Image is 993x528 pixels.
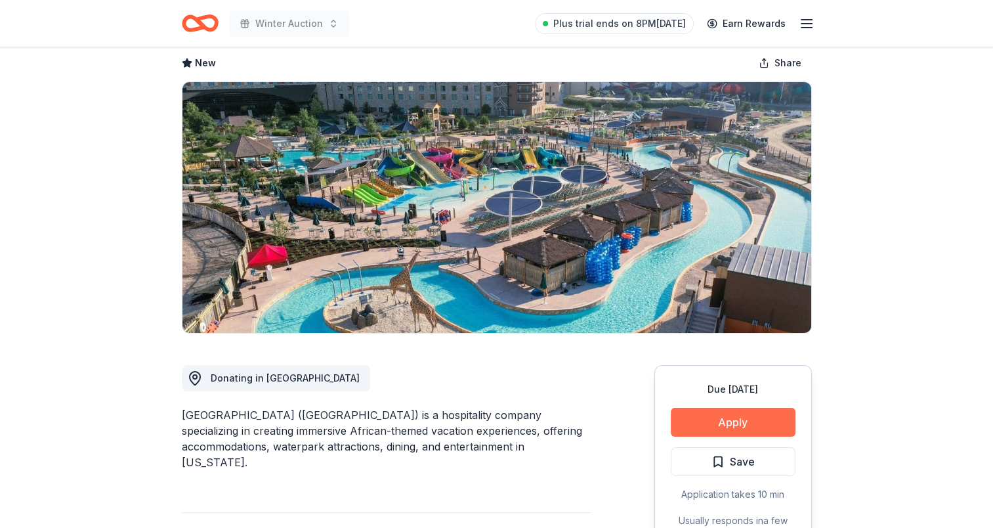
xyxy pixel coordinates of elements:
a: Earn Rewards [699,12,793,35]
span: Donating in [GEOGRAPHIC_DATA] [211,372,360,384]
div: Application takes 10 min [671,487,795,502]
span: Plus trial ends on 8PM[DATE] [553,16,686,32]
button: Share [748,50,812,76]
button: Apply [671,408,795,437]
div: Due [DATE] [671,382,795,397]
button: Save [671,447,795,476]
span: Share [774,55,801,71]
span: Winter Auction [255,16,323,32]
span: New [195,55,216,71]
div: [GEOGRAPHIC_DATA] ([GEOGRAPHIC_DATA]) is a hospitality company specializing in creating immersive... [182,407,591,470]
a: Home [182,8,219,39]
a: Plus trial ends on 8PM[DATE] [535,13,694,34]
button: Winter Auction [229,11,349,37]
span: Save [730,453,755,470]
img: Image for Kalahari Resorts (TX) [182,82,811,333]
